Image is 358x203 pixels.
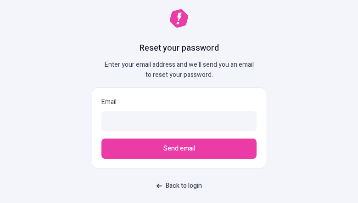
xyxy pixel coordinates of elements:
button: Send email [101,139,257,159]
p: Email [101,97,257,107]
input: Email [101,111,257,131]
p: Enter your email address and we'll send you an email to reset your password. [101,60,257,80]
span: Send email [163,144,195,154]
h1: Reset your password [140,42,219,54]
a: Back to login [151,178,207,194]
